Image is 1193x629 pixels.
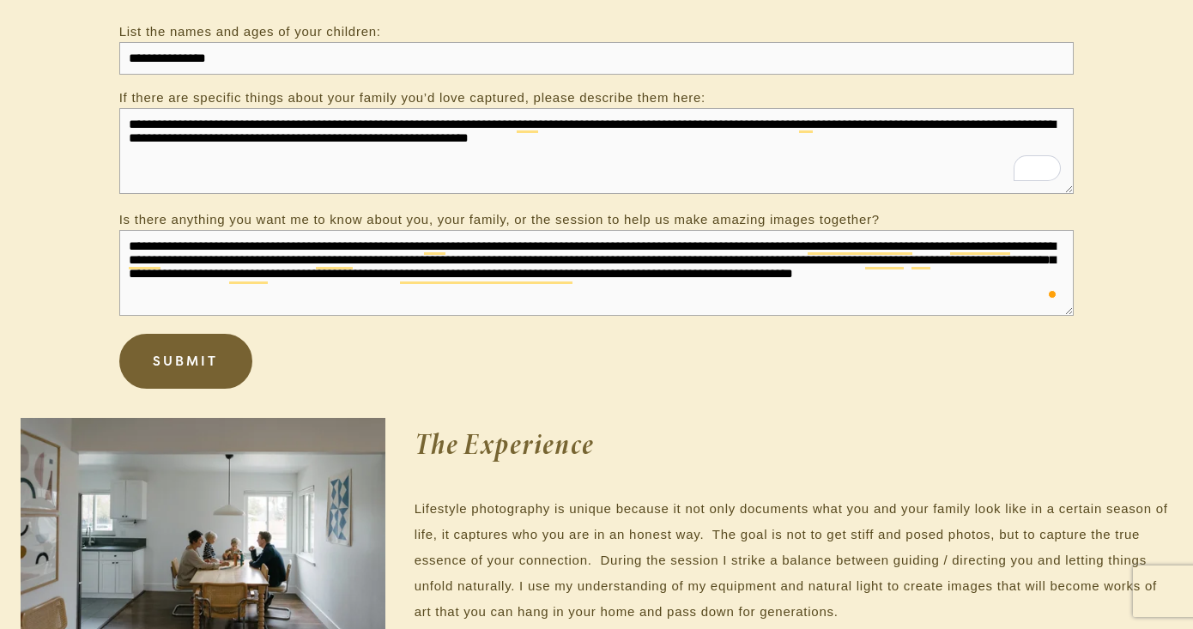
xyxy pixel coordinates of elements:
[119,24,381,39] span: List the names and ages of your children:
[415,496,1172,625] p: Lifestyle photography is unique because it not only documents what you and your family look like ...
[119,212,880,227] span: Is there anything you want me to know about you, your family, or the session to help us make amaz...
[153,352,218,370] span: Submit
[119,108,1075,194] textarea: To enrich screen reader interactions, please activate Accessibility in Grammarly extension settings
[119,334,252,389] button: SubmitSubmit
[119,90,706,105] span: If there are specific things about your family you’d love captured, please describe them here:
[415,424,594,464] strong: The Experience
[119,230,1075,316] textarea: To enrich screen reader interactions, please activate Accessibility in Grammarly extension settings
